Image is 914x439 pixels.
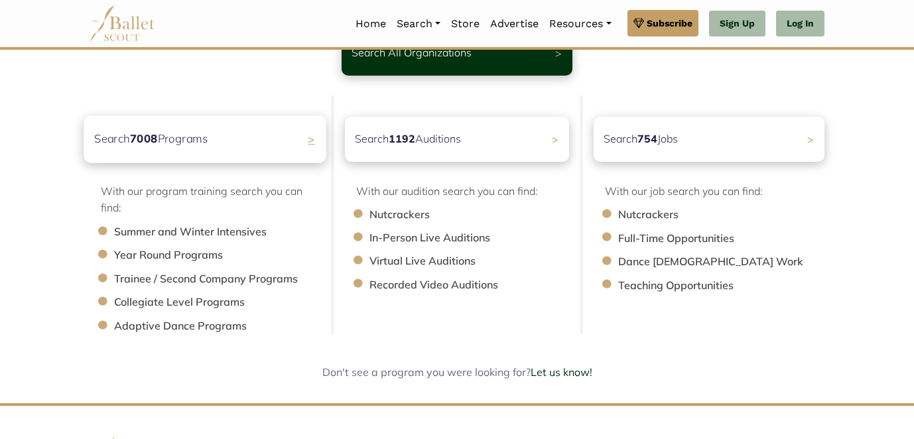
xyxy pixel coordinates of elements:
a: Advertise [485,10,544,38]
li: Virtual Live Auditions [369,253,582,270]
a: Search7008Programs > [90,117,320,162]
li: Nutcrackers [369,206,582,223]
li: Collegiate Level Programs [114,294,334,311]
b: 7008 [130,131,158,145]
b: 754 [637,132,657,145]
span: Subscribe [647,16,692,31]
a: Search1192Auditions> [345,117,569,162]
li: Teaching Opportunities [618,277,838,294]
li: Adaptive Dance Programs [114,318,334,335]
span: > [552,133,558,146]
a: Sign Up [709,11,765,37]
a: Store [446,10,485,38]
li: Recorded Video Auditions [369,277,582,294]
li: Full-Time Opportunities [618,230,838,247]
p: With our job search you can find: [605,183,824,200]
a: Resources [544,10,616,38]
p: Search All Organizations [352,44,472,62]
li: Nutcrackers [618,206,838,223]
a: Home [350,10,391,38]
p: Search Programs [94,130,208,148]
li: In-Person Live Auditions [369,229,582,247]
li: Year Round Programs [114,247,334,264]
div: Don't see a program you were looking for? [163,364,751,381]
p: With our audition search you can find: [356,183,569,200]
a: Log In [776,11,824,37]
span: > [308,132,315,146]
b: 1192 [389,132,415,145]
a: Search All Organizations > [342,31,572,76]
span: > [555,46,562,60]
a: Search754Jobs > [594,117,824,162]
li: Dance [DEMOGRAPHIC_DATA] Work [618,253,838,271]
p: Search Auditions [355,131,461,148]
a: Subscribe [627,10,698,36]
li: Trainee / Second Company Programs [114,271,334,288]
p: Search Jobs [604,131,678,148]
a: Let us know! [531,365,592,379]
img: gem.svg [633,16,644,31]
span: > [807,133,814,146]
a: Search [391,10,446,38]
li: Summer and Winter Intensives [114,223,334,241]
p: With our program training search you can find: [101,183,320,217]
